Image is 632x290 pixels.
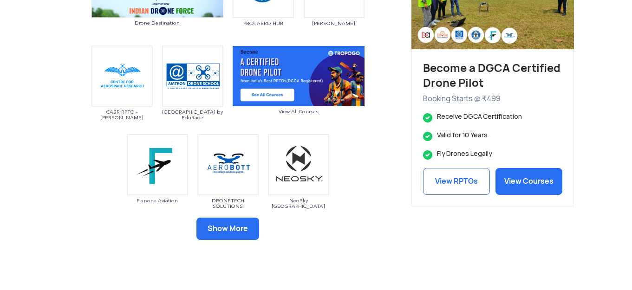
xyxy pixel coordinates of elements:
[268,160,329,209] a: NeoSky [GEOGRAPHIC_DATA]
[495,168,562,195] a: View Courses
[197,198,259,209] span: DRONETECH SOLUTIONS
[162,45,223,107] img: ic_amtron.png
[197,134,259,195] img: bg_droneteech.png
[197,160,259,209] a: DRONETECH SOLUTIONS
[127,198,188,203] span: Flapone Aviation
[233,109,365,114] span: View All Courses
[162,71,223,120] a: [GEOGRAPHIC_DATA] by EduRade
[423,168,490,195] a: View RPTOs
[268,134,329,195] img: img_neosky.png
[91,45,153,107] img: ic_annauniversity.png
[233,20,294,26] span: PBC’s AERO HUB
[423,93,562,105] p: Booking Starts @ ₹499
[423,61,562,90] h3: Become a DGCA Certified Drone Pilot
[423,131,562,140] li: Valid for 10 Years
[162,109,223,120] span: [GEOGRAPHIC_DATA] by EduRade
[91,71,153,120] a: CASR RPTO - [PERSON_NAME]
[196,218,259,240] button: Show More
[127,134,188,195] img: bg_flapone.png
[268,198,329,209] span: NeoSky [GEOGRAPHIC_DATA]
[233,71,365,114] a: View All Courses
[233,46,365,106] img: ic_tgcourse.png
[127,160,188,203] a: Flapone Aviation
[423,112,562,121] li: Receive DGCA Certification
[91,20,223,26] span: Drone Destination
[303,20,365,26] span: [PERSON_NAME]
[91,109,153,120] span: CASR RPTO - [PERSON_NAME]
[423,149,562,158] li: Fly Drones Legally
